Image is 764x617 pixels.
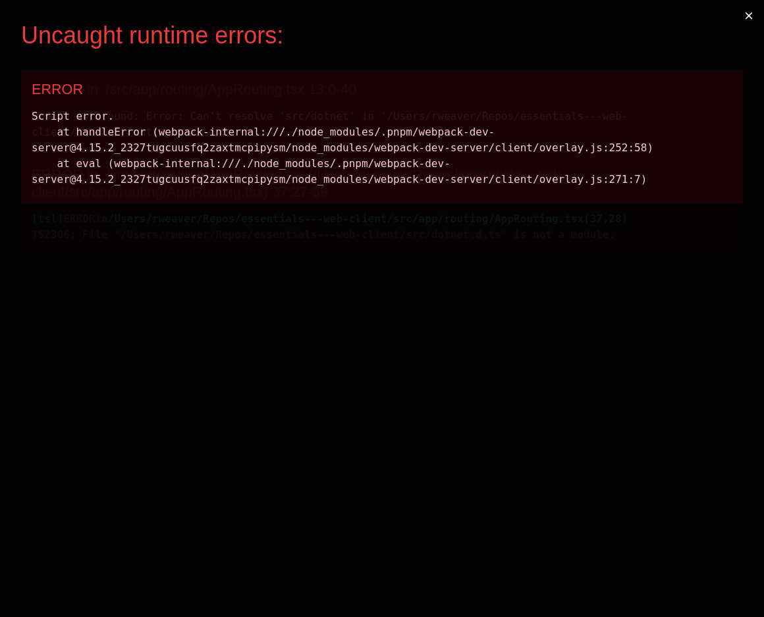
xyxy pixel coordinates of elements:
[32,228,615,241] span: TS2306: File '/Users/rweaver/Repos/essentials---web-client/src/dotnet.d.ts' is not a module.
[32,109,732,140] div: Module not found: Error: Can't resolve 'src/dotnet' in '/Users/rweaver/Repos/essentials---web-cli...
[32,166,732,201] div: ERROR in ./src/app/routing/AppRouting.tsx (/Users/rweaver/Repos/essentials---web-client/src/app/r...
[63,212,95,225] span: ERROR
[95,212,107,225] span: in
[108,212,628,225] span: /Users/rweaver/Repos/essentials---web-client/src/app/routing/AppRouting.tsx(37,28)
[32,81,732,98] div: ERROR
[21,21,722,49] div: Compiled with problems:
[21,21,722,49] div: Uncaught runtime errors:
[32,109,732,187] div: Script error. at handleError (webpack-internal:///./node_modules/.pnpm/webpack-dev-server@4.15.2_...
[32,81,732,98] div: ERROR in ./src/app/routing/AppRouting.tsx 13:0-40
[32,212,63,225] span: [tsl]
